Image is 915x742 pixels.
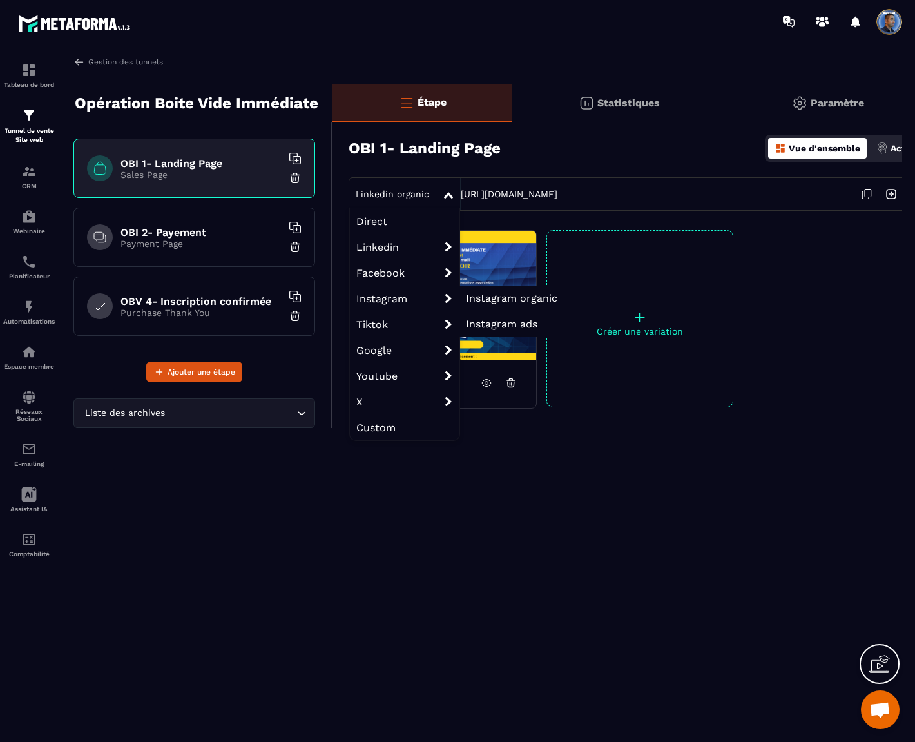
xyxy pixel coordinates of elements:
[21,164,37,179] img: formation
[289,171,302,184] img: trash
[120,239,282,249] p: Payment Page
[775,142,786,154] img: dashboard-orange.40269519.svg
[120,226,282,239] h6: OBI 2- Payement
[21,63,37,78] img: formation
[3,273,55,280] p: Planificateur
[289,309,302,322] img: trash
[418,96,447,108] p: Étape
[350,234,459,260] span: Linkedin
[811,97,864,109] p: Paramètre
[789,143,860,153] p: Vue d'ensemble
[3,335,55,380] a: automationsautomationsEspace membre
[350,389,459,415] span: X
[349,139,501,157] h3: OBI 1- Landing Page
[21,209,37,224] img: automations
[597,97,660,109] p: Statistiques
[350,363,459,389] span: Youtube
[21,442,37,457] img: email
[579,95,594,111] img: stats.20deebd0.svg
[146,362,242,382] button: Ajouter une étape
[73,398,315,428] div: Search for option
[82,406,168,420] span: Liste des archives
[461,189,557,199] a: [URL][DOMAIN_NAME]
[3,199,55,244] a: automationsautomationsWebinaire
[3,432,55,477] a: emailemailE-mailing
[356,189,429,199] span: Linkedin organic
[3,228,55,235] p: Webinaire
[3,505,55,513] p: Assistant IA
[21,344,37,360] img: automations
[3,477,55,522] a: Assistant IA
[3,380,55,432] a: social-networksocial-networkRéseaux Sociaux
[350,415,459,440] span: Custom
[3,408,55,422] p: Réseaux Sociaux
[466,318,537,330] span: Instagram ads
[3,318,55,325] p: Automatisations
[21,532,37,547] img: accountant
[3,363,55,370] p: Espace membre
[879,182,903,206] img: arrow-next.bcc2205e.svg
[792,95,807,111] img: setting-gr.5f69749f.svg
[120,295,282,308] h6: OBV 4- Inscription confirmée
[3,53,55,98] a: formationformationTableau de bord
[3,460,55,467] p: E-mailing
[350,208,459,234] span: Direct
[73,56,85,68] img: arrow
[350,260,459,286] span: Facebook
[3,551,55,558] p: Comptabilité
[547,326,733,337] p: Créer une variation
[876,142,888,154] img: actions.d6e523a2.png
[168,406,294,420] input: Search for option
[350,337,459,363] span: Google
[120,170,282,180] p: Sales Page
[3,182,55,190] p: CRM
[466,292,557,304] span: Instagram organic
[3,244,55,289] a: schedulerschedulerPlanificateur
[120,308,282,318] p: Purchase Thank You
[18,12,134,35] img: logo
[75,90,318,116] p: Opération Boite Vide Immédiate
[3,81,55,88] p: Tableau de bord
[3,126,55,144] p: Tunnel de vente Site web
[73,56,163,68] a: Gestion des tunnels
[21,254,37,269] img: scheduler
[3,289,55,335] a: automationsautomationsAutomatisations
[350,286,459,311] span: Instagram
[350,311,459,337] span: Tiktok
[3,522,55,567] a: accountantaccountantComptabilité
[21,299,37,315] img: automations
[168,366,235,378] span: Ajouter une étape
[21,108,37,123] img: formation
[289,240,302,253] img: trash
[547,308,733,326] p: +
[3,154,55,199] a: formationformationCRM
[861,690,900,729] div: Ouvrir le chat
[399,95,414,110] img: bars-o.4a397970.svg
[3,98,55,154] a: formationformationTunnel de vente Site web
[120,157,282,170] h6: OBI 1- Landing Page
[21,389,37,405] img: social-network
